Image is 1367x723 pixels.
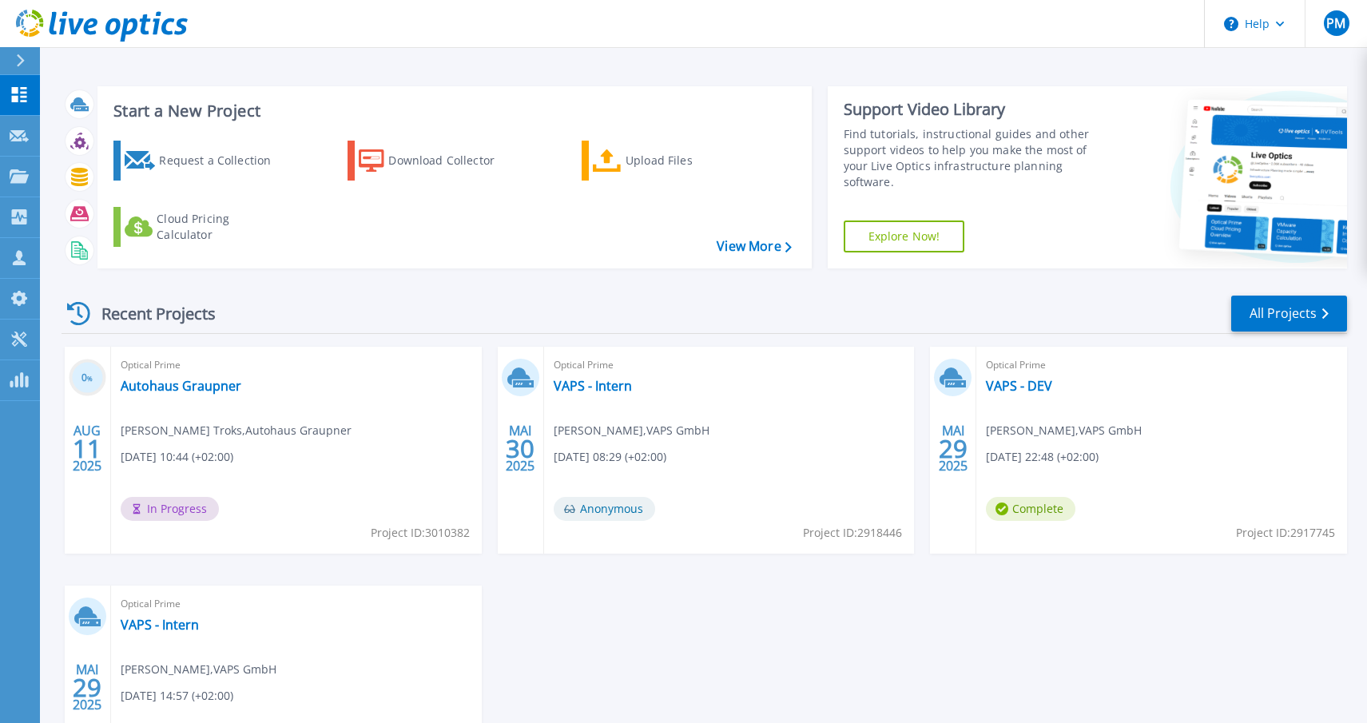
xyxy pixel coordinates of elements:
span: In Progress [121,497,219,521]
a: Request a Collection [113,141,292,181]
a: Cloud Pricing Calculator [113,207,292,247]
a: Download Collector [348,141,526,181]
a: Autohaus Graupner [121,378,241,394]
span: [DATE] 14:57 (+02:00) [121,687,233,705]
span: Project ID: 2918446 [803,524,902,542]
a: VAPS - Intern [554,378,632,394]
a: Explore Now! [844,220,965,252]
span: Complete [986,497,1075,521]
span: 29 [939,442,968,455]
span: Project ID: 2917745 [1236,524,1335,542]
span: % [87,374,93,383]
div: MAI 2025 [72,658,102,717]
a: Upload Files [582,141,760,181]
h3: 0 [69,369,106,387]
span: [PERSON_NAME] Troks , Autohaus Graupner [121,422,352,439]
span: [PERSON_NAME] , VAPS GmbH [554,422,709,439]
span: [PERSON_NAME] , VAPS GmbH [121,661,276,678]
span: [DATE] 10:44 (+02:00) [121,448,233,466]
div: MAI 2025 [505,419,535,478]
a: VAPS - DEV [986,378,1052,394]
div: MAI 2025 [938,419,968,478]
div: Upload Files [626,145,753,177]
span: Optical Prime [121,356,472,374]
span: [DATE] 08:29 (+02:00) [554,448,666,466]
div: Recent Projects [62,294,237,333]
a: VAPS - Intern [121,617,199,633]
span: [PERSON_NAME] , VAPS GmbH [986,422,1142,439]
span: Optical Prime [554,356,905,374]
span: Optical Prime [121,595,472,613]
div: Support Video Library [844,99,1107,120]
a: All Projects [1231,296,1347,332]
div: Cloud Pricing Calculator [157,211,284,243]
div: Download Collector [388,145,516,177]
span: PM [1326,17,1345,30]
span: 30 [506,442,534,455]
h3: Start a New Project [113,102,791,120]
span: 11 [73,442,101,455]
span: [DATE] 22:48 (+02:00) [986,448,1099,466]
span: 29 [73,681,101,694]
div: AUG 2025 [72,419,102,478]
div: Request a Collection [159,145,287,177]
a: View More [717,239,791,254]
span: Optical Prime [986,356,1337,374]
div: Find tutorials, instructional guides and other support videos to help you make the most of your L... [844,126,1107,190]
span: Anonymous [554,497,655,521]
span: Project ID: 3010382 [371,524,470,542]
